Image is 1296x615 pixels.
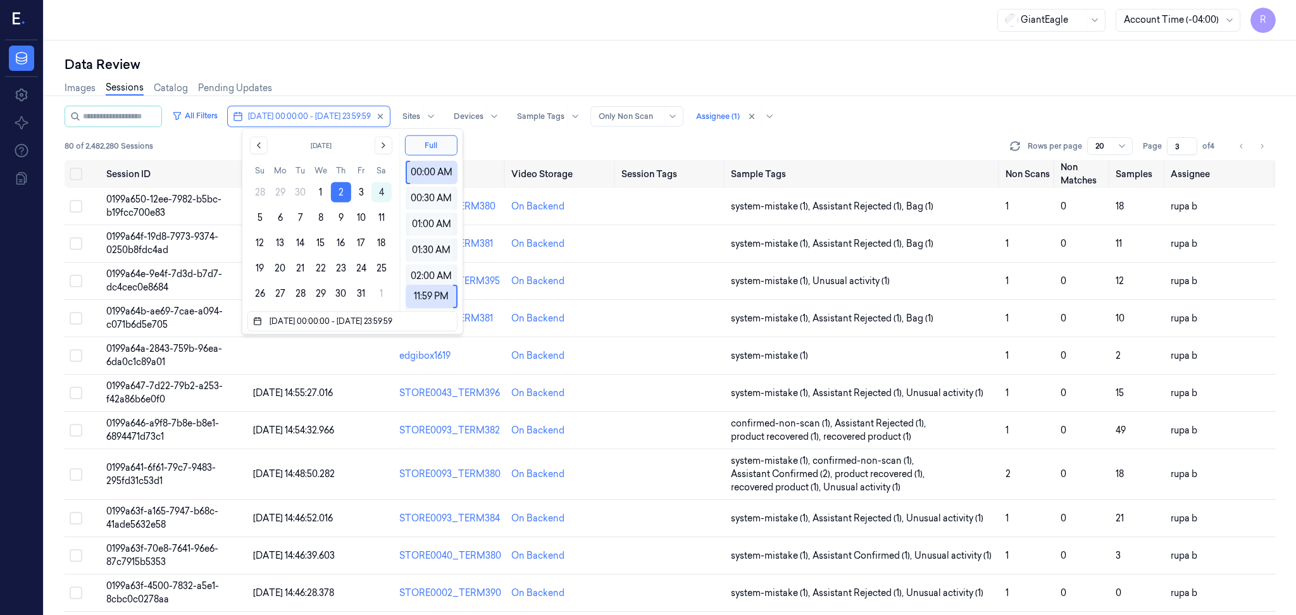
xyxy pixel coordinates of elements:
[813,200,906,213] span: Assistant Rejected (1) ,
[311,182,331,202] button: Wednesday, October 1st, 2025
[351,208,371,228] button: Friday, October 10th, 2025
[1006,350,1009,361] span: 1
[101,160,248,188] th: Session ID
[290,283,311,304] button: Tuesday, October 28th, 2025
[106,194,221,218] span: 0199a650-12ee-7982-b5bc-b19fcc700e83
[253,587,334,599] span: [DATE] 14:46:28.378
[1006,512,1009,524] span: 1
[731,417,835,430] span: confirmed-non-scan (1) ,
[1116,387,1124,399] span: 15
[410,160,453,183] div: 00:00 AM
[906,200,933,213] span: Bag (1)
[253,512,333,524] span: [DATE] 14:46:52.016
[106,380,223,405] span: 0199a647-7d22-79b2-a253-f42a86b6e0f0
[250,165,270,177] th: Sunday
[511,549,564,562] div: On Backend
[511,275,564,288] div: On Backend
[1171,201,1197,212] span: rupa b
[270,165,290,177] th: Monday
[106,580,219,605] span: 0199a63f-4500-7832-a5e1-8cbc0c0278aa
[813,549,914,562] span: Assistant Confirmed (1) ,
[331,208,351,228] button: Thursday, October 9th, 2025
[731,237,813,251] span: system-mistake (1) ,
[1116,587,1121,599] span: 0
[70,424,82,437] button: Select row
[399,424,501,437] div: STORE0093_TERM382
[731,587,813,600] span: system-mistake (1) ,
[1171,425,1197,436] span: rupa b
[1061,512,1066,524] span: 0
[106,462,216,487] span: 0199a641-6f61-79c7-9483-295fd31c53d1
[70,312,82,325] button: Select row
[250,233,270,253] button: Sunday, October 12th, 2025
[1171,587,1197,599] span: rupa b
[1116,425,1126,436] span: 49
[731,549,813,562] span: system-mistake (1) ,
[405,135,458,155] button: Full
[270,258,290,278] button: Monday, October 20th, 2025
[1202,140,1223,152] span: of 4
[1116,238,1122,249] span: 11
[1061,425,1066,436] span: 0
[1171,387,1197,399] span: rupa b
[270,208,290,228] button: Monday, October 6th, 2025
[311,283,331,304] button: Wednesday, October 29th, 2025
[267,314,446,329] input: Dates
[1006,201,1009,212] span: 1
[1116,550,1121,561] span: 3
[1006,468,1011,480] span: 2
[351,233,371,253] button: Friday, October 17th, 2025
[1006,550,1009,561] span: 1
[1143,140,1162,152] span: Page
[1171,275,1197,287] span: rupa b
[399,512,501,525] div: STORE0093_TERM384
[106,418,219,442] span: 0199a646-a9f8-7b8e-b8e1-6894471d73c1
[70,387,82,399] button: Select row
[1006,313,1009,324] span: 1
[250,137,268,154] button: Go to the Previous Month
[371,233,392,253] button: Saturday, October 18th, 2025
[511,468,564,481] div: On Backend
[106,81,144,96] a: Sessions
[275,137,367,154] button: [DATE]
[331,233,351,253] button: Thursday, October 16th, 2025
[70,549,82,562] button: Select row
[331,258,351,278] button: Thursday, October 23rd, 2025
[823,481,900,494] span: Unusual activity (1)
[290,208,311,228] button: Tuesday, October 7th, 2025
[506,160,616,188] th: Video Storage
[1171,350,1197,361] span: rupa b
[331,165,351,177] th: Thursday
[726,160,1000,188] th: Sample Tags
[1061,350,1066,361] span: 0
[1028,140,1082,152] p: Rows per page
[906,512,983,525] span: Unusual activity (1)
[1056,160,1111,188] th: Non Matches
[1006,387,1009,399] span: 1
[106,506,218,530] span: 0199a63f-a165-7947-b68c-41ade5632e58
[511,387,564,400] div: On Backend
[511,312,564,325] div: On Backend
[1171,550,1197,561] span: rupa b
[270,233,290,253] button: Monday, October 13th, 2025
[731,430,823,444] span: product recovered (1) ,
[1116,468,1124,480] span: 18
[65,56,1276,73] div: Data Review
[731,312,813,325] span: system-mistake (1) ,
[1006,587,1009,599] span: 1
[731,200,813,213] span: system-mistake (1) ,
[331,283,351,304] button: Thursday, October 30th, 2025
[70,168,82,180] button: Select all
[813,587,906,600] span: Assistant Rejected (1) ,
[65,82,96,95] a: Images
[70,349,82,362] button: Select row
[70,200,82,213] button: Select row
[1006,425,1009,436] span: 1
[1116,201,1124,212] span: 18
[70,468,82,481] button: Select row
[248,111,371,122] span: [DATE] 00:00:00 - [DATE] 23:59:59
[835,417,928,430] span: Assistant Rejected (1) ,
[198,82,272,95] a: Pending Updates
[311,208,331,228] button: Wednesday, October 8th, 2025
[290,233,311,253] button: Tuesday, October 14th, 2025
